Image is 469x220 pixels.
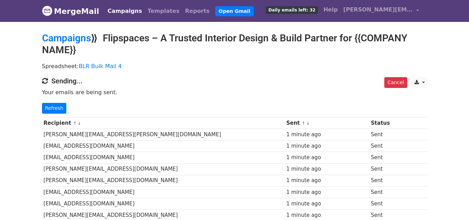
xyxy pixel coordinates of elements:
[73,121,77,126] a: ↑
[369,163,399,175] td: Sent
[341,3,422,19] a: [PERSON_NAME][EMAIL_ADDRESS][DOMAIN_NAME]
[42,32,91,44] a: Campaigns
[369,186,399,198] td: Sent
[42,77,427,85] h4: Sending...
[285,117,369,129] th: Sent
[215,6,254,16] a: Open Gmail
[302,121,305,126] a: ↑
[42,163,285,175] td: [PERSON_NAME][EMAIL_ADDRESS][DOMAIN_NAME]
[286,131,368,139] div: 1 minute ago
[42,63,427,70] p: Spreadsheet:
[42,6,52,16] img: MergeMail logo
[369,140,399,152] td: Sent
[42,4,99,18] a: MergeMail
[42,89,427,96] p: Your emails are being sent.
[286,200,368,208] div: 1 minute ago
[286,142,368,150] div: 1 minute ago
[79,63,122,70] a: BLR Bulk Mail 4
[286,177,368,185] div: 1 minute ago
[263,3,320,17] a: Daily emails left: 32
[42,140,285,152] td: [EMAIL_ADDRESS][DOMAIN_NAME]
[42,186,285,198] td: [EMAIL_ADDRESS][DOMAIN_NAME]
[306,121,310,126] a: ↓
[369,198,399,209] td: Sent
[42,198,285,209] td: [EMAIL_ADDRESS][DOMAIN_NAME]
[42,103,67,114] a: Refresh
[286,211,368,219] div: 1 minute ago
[369,175,399,186] td: Sent
[145,4,182,18] a: Templates
[105,4,145,18] a: Campaigns
[321,3,341,17] a: Help
[369,129,399,140] td: Sent
[77,121,81,126] a: ↓
[286,154,368,162] div: 1 minute ago
[384,77,407,88] a: Cancel
[286,165,368,173] div: 1 minute ago
[266,6,318,14] span: Daily emails left: 32
[42,152,285,163] td: [EMAIL_ADDRESS][DOMAIN_NAME]
[42,175,285,186] td: [PERSON_NAME][EMAIL_ADDRESS][DOMAIN_NAME]
[42,129,285,140] td: [PERSON_NAME][EMAIL_ADDRESS][PERSON_NAME][DOMAIN_NAME]
[42,117,285,129] th: Recipient
[369,152,399,163] td: Sent
[343,6,413,14] span: [PERSON_NAME][EMAIL_ADDRESS][DOMAIN_NAME]
[42,32,427,56] h2: ⟫ Flipspaces – A Trusted Interior Design & Build Partner for {{COMPANY NAME}}
[182,4,212,18] a: Reports
[286,188,368,196] div: 1 minute ago
[369,117,399,129] th: Status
